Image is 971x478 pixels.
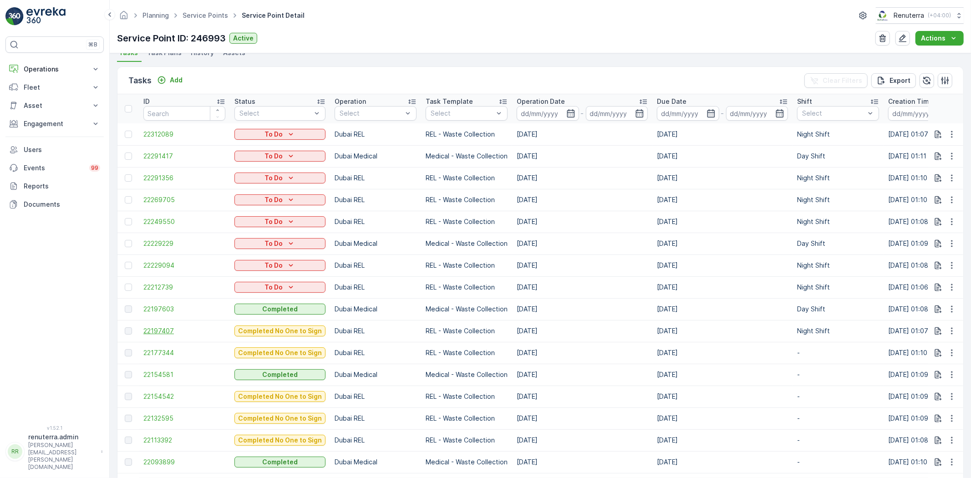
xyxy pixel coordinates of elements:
p: Dubai Medical [335,239,417,248]
p: Dubai REL [335,130,417,139]
button: Export [871,73,916,88]
p: Task Template [426,97,473,106]
input: dd/mm/yyyy [586,106,648,121]
button: Engagement [5,115,104,133]
p: REL - Waste Collection [426,283,508,292]
td: [DATE] [652,167,793,189]
td: [DATE] [512,342,652,364]
p: REL - Waste Collection [426,414,508,423]
td: [DATE] [512,429,652,451]
p: - [797,436,879,445]
p: REL - Waste Collection [426,173,508,183]
td: [DATE] [652,407,793,429]
img: logo_light-DOdMpM7g.png [26,7,66,25]
p: Completed No One to Sign [238,348,322,357]
p: Completed No One to Sign [238,392,322,401]
p: To Do [264,173,283,183]
p: Dubai Medical [335,152,417,161]
span: 22132595 [143,414,225,423]
div: Toggle Row Selected [125,305,132,313]
a: 22269705 [143,195,225,204]
td: [DATE] [512,364,652,386]
p: Night Shift [797,326,879,336]
p: Engagement [24,119,86,128]
p: - [797,392,879,401]
p: Fleet [24,83,86,92]
button: Completed No One to Sign [234,413,325,424]
td: [DATE] [512,145,652,167]
button: Completed No One to Sign [234,325,325,336]
div: Toggle Row Selected [125,327,132,335]
p: Asset [24,101,86,110]
p: To Do [264,261,283,270]
p: Documents [24,200,100,209]
p: Dubai REL [335,436,417,445]
p: Completed No One to Sign [238,414,322,423]
img: logo [5,7,24,25]
td: [DATE] [652,320,793,342]
p: 99 [91,164,98,172]
img: Screenshot_2024-07-26_at_13.33.01.png [876,10,890,20]
a: 22093899 [143,458,225,467]
td: [DATE] [652,254,793,276]
span: 22197603 [143,305,225,314]
p: Night Shift [797,217,879,226]
span: v 1.52.1 [5,425,104,431]
a: 22177344 [143,348,225,357]
p: REL - Waste Collection [426,392,508,401]
p: Due Date [657,97,686,106]
div: Toggle Row Selected [125,371,132,378]
a: 22229094 [143,261,225,270]
span: 22154542 [143,392,225,401]
a: Service Points [183,11,228,19]
p: Dubai Medical [335,458,417,467]
td: [DATE] [512,211,652,233]
p: Night Shift [797,130,879,139]
p: Day Shift [797,305,879,314]
span: Service Point Detail [240,11,306,20]
button: To Do [234,238,325,249]
p: Tasks [128,74,152,87]
td: [DATE] [652,211,793,233]
a: 22212739 [143,283,225,292]
p: Dubai REL [335,283,417,292]
p: Dubai REL [335,326,417,336]
p: REL - Waste Collection [426,195,508,204]
p: REL - Waste Collection [426,436,508,445]
span: 22291356 [143,173,225,183]
p: Completed [262,370,298,379]
p: - [721,108,724,119]
input: Search [143,106,225,121]
button: Renuterra(+04:00) [876,7,964,24]
td: [DATE] [512,320,652,342]
p: Medical - Waste Collection [426,305,508,314]
a: 22312089 [143,130,225,139]
p: Reports [24,182,100,191]
p: Renuterra [894,11,924,20]
p: REL - Waste Collection [426,217,508,226]
p: Add [170,76,183,85]
button: Completed No One to Sign [234,391,325,402]
div: Toggle Row Selected [125,131,132,138]
input: dd/mm/yyyy [888,106,951,121]
td: [DATE] [652,189,793,211]
p: To Do [264,239,283,248]
button: Completed [234,457,325,468]
p: Dubai REL [335,348,417,357]
td: [DATE] [512,451,652,473]
p: Night Shift [797,173,879,183]
a: Homepage [119,14,129,21]
button: Completed [234,304,325,315]
p: Medical - Waste Collection [426,458,508,467]
a: Planning [142,11,169,19]
a: 22291417 [143,152,225,161]
p: Night Shift [797,195,879,204]
p: Active [233,34,254,43]
a: 22113392 [143,436,225,445]
a: 22197407 [143,326,225,336]
td: [DATE] [652,386,793,407]
p: Dubai Medical [335,370,417,379]
input: dd/mm/yyyy [517,106,579,121]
